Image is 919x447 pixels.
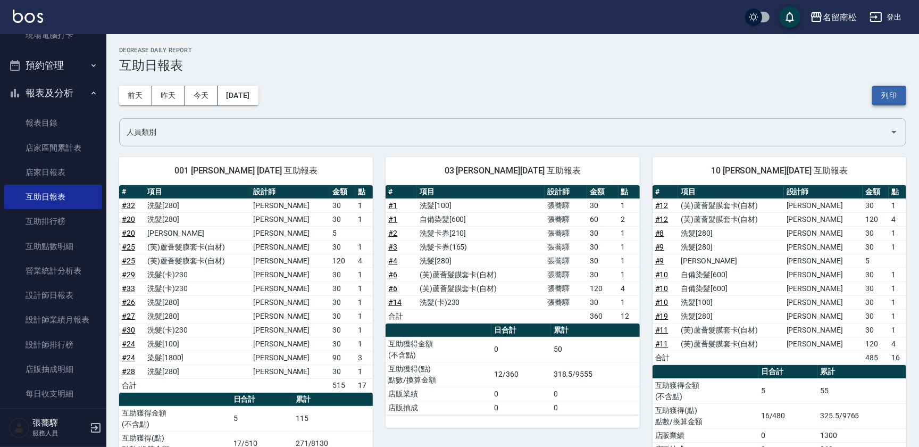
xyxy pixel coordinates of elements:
td: [PERSON_NAME] [250,337,330,351]
th: 點 [889,185,906,199]
td: 318.5/9555 [551,362,640,387]
td: 0 [491,401,550,415]
img: Logo [13,10,43,23]
td: 55 [817,378,906,403]
th: 點 [619,185,640,199]
h2: Decrease Daily Report [119,47,906,54]
img: Person [9,417,30,438]
td: 4 [889,337,906,351]
td: 115 [293,406,373,431]
a: 設計師日報表 [4,283,102,308]
td: 30 [330,323,355,337]
td: 30 [863,240,888,254]
a: #20 [122,215,135,223]
td: [PERSON_NAME] [250,240,330,254]
td: [PERSON_NAME] [784,198,863,212]
td: 合計 [653,351,678,365]
th: 點 [355,185,373,199]
td: 30 [863,198,888,212]
a: #29 [122,270,135,279]
a: 每日收支明細 [4,382,102,406]
td: 1 [355,295,373,309]
th: # [119,185,145,199]
th: 金額 [587,185,619,199]
a: #25 [122,256,135,265]
td: [PERSON_NAME] [250,351,330,365]
th: 項目 [678,185,784,199]
td: 30 [330,365,355,378]
td: [PERSON_NAME] [784,337,863,351]
td: 1 [889,226,906,240]
a: #28 [122,367,135,376]
button: 報表及分析 [4,79,102,107]
td: 16 [889,351,906,365]
td: 1 [889,198,906,212]
td: 洗髮[280] [678,309,784,323]
td: 1 [355,282,373,295]
td: [PERSON_NAME] [145,226,250,240]
a: 店家日報表 [4,160,102,185]
td: 合計 [119,378,145,392]
td: 1 [355,309,373,323]
td: [PERSON_NAME] [250,268,330,282]
td: 30 [587,240,619,254]
td: 120 [587,282,619,295]
td: [PERSON_NAME] [784,323,863,337]
a: #2 [388,229,397,237]
td: 張蕎驛 [545,212,587,226]
td: 1 [355,240,373,254]
td: 30 [330,282,355,295]
td: [PERSON_NAME] [784,282,863,295]
td: 0 [551,387,640,401]
a: #10 [655,270,669,279]
span: 10 [PERSON_NAME][DATE] 互助報表 [665,165,893,176]
td: 3 [355,351,373,365]
a: 現場電腦打卡 [4,23,102,47]
button: [DATE] [218,86,258,105]
a: #9 [655,243,664,251]
td: 1 [619,226,640,240]
td: 店販業績 [653,428,758,442]
td: 5 [863,254,888,268]
td: 5 [231,406,293,431]
th: # [653,185,678,199]
td: 12/360 [491,362,550,387]
td: 12 [619,309,640,323]
td: 染髮[1800] [145,351,250,365]
td: 30 [587,254,619,268]
a: #24 [122,353,135,362]
td: 17 [355,378,373,392]
td: [PERSON_NAME] [678,254,784,268]
a: 互助點數明細 [4,234,102,259]
button: 前天 [119,86,152,105]
td: 1 [889,268,906,282]
td: [PERSON_NAME] [250,212,330,226]
td: 自備染髮[600] [417,212,545,226]
input: 人員名稱 [124,123,885,142]
td: 洗髮[280] [145,365,250,378]
a: #12 [655,215,669,223]
td: 張蕎驛 [545,240,587,254]
td: 1 [619,254,640,268]
a: #10 [655,284,669,293]
td: [PERSON_NAME] [784,240,863,254]
td: 30 [863,226,888,240]
td: 互助獲得(點) 點數/換算金額 [386,362,491,387]
td: 互助獲得(點) 點數/換算金額 [653,403,758,428]
th: 設計師 [784,185,863,199]
td: 1 [619,198,640,212]
th: 日合計 [491,324,550,337]
td: 張蕎驛 [545,295,587,309]
a: 報表目錄 [4,111,102,135]
a: #24 [122,340,135,348]
td: 張蕎驛 [545,198,587,212]
button: save [779,6,800,28]
a: #4 [388,256,397,265]
td: 洗髮[280] [145,198,250,212]
td: 1 [889,295,906,309]
td: 1 [889,240,906,254]
button: 昨天 [152,86,185,105]
a: 互助排行榜 [4,209,102,234]
td: 張蕎驛 [545,226,587,240]
td: 洗髮(卡)230 [145,323,250,337]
